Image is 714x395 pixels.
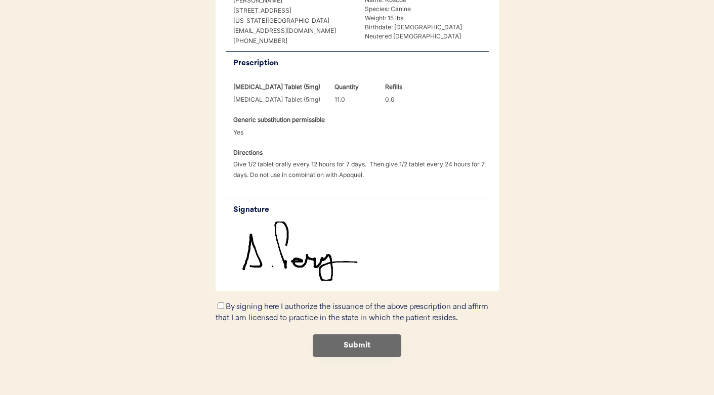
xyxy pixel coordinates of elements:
[385,81,428,92] div: Refills
[233,147,276,158] div: Directions
[233,26,352,35] div: [EMAIL_ADDRESS][DOMAIN_NAME]
[233,94,327,105] div: [MEDICAL_DATA] Tablet (5mg)
[226,222,489,281] img: https%3A%2F%2Fb1fdecc9f5d32684efbb068259a22d3b.cdn.bubble.io%2Ff1760540608859x408963229382284900%...
[233,36,352,46] div: [PHONE_NUMBER]
[233,159,489,180] div: Give 1/2 tablet orally every 12 hours for 7 days. Then give 1/2 tablet every 24 hours for 7 days....
[233,6,352,15] div: [STREET_ADDRESS]
[385,94,428,105] div: 0.0
[334,94,377,105] div: 11.0
[313,334,401,357] button: Submit
[216,303,488,323] label: By signing here I authorize the issuance of the above prescription and affirm that I am licensed ...
[233,203,489,216] div: Signature
[233,16,352,25] div: [US_STATE][GEOGRAPHIC_DATA]
[233,83,320,91] strong: [MEDICAL_DATA] Tablet (5mg)
[334,81,377,92] div: Quantity
[233,57,489,70] div: Prescription
[233,127,276,138] div: Yes
[233,114,325,125] div: Generic substitution permissible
